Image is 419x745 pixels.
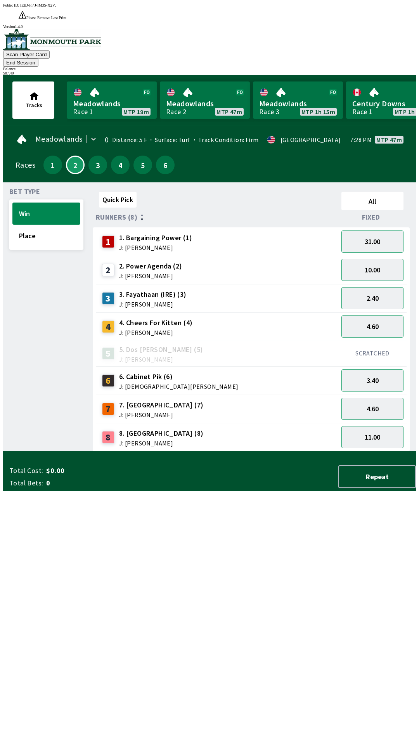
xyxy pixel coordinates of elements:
button: 5 [133,156,152,174]
span: Meadowlands [35,136,82,142]
div: 0 [103,137,109,143]
button: 3 [88,156,107,174]
span: Surface: Turf [147,136,190,144]
button: Repeat [338,465,416,488]
button: 11.00 [341,426,403,448]
span: 6. Cabinet Pik (6) [119,372,239,382]
span: 1 [45,162,60,168]
button: All [341,192,403,210]
span: Tracks [26,102,42,109]
span: Runners (8) [96,214,137,220]
button: 2 [66,156,85,174]
div: Race 1 [352,109,372,115]
div: 4 [102,321,114,333]
div: 5 [102,347,114,360]
button: Win [12,203,80,225]
span: J: [PERSON_NAME] [119,301,187,307]
span: 3. Fayathaan (IRE) (3) [119,289,187,300]
span: MTP 19m [123,109,149,115]
button: 1 [43,156,62,174]
div: Balance [3,67,416,71]
button: 3.40 [341,369,403,392]
span: Bet Type [9,189,40,195]
span: Quick Pick [102,195,133,204]
button: 10.00 [341,259,403,281]
div: Race 1 [73,109,93,115]
img: venue logo [3,29,101,50]
div: Race 2 [166,109,186,115]
span: Total Bets: [9,478,43,488]
span: J: [PERSON_NAME] [119,412,204,418]
span: All [345,197,400,206]
span: 5 [135,162,150,168]
button: 2.40 [341,287,403,309]
span: 2. Power Agenda (2) [119,261,182,271]
span: J: [PERSON_NAME] [119,244,192,251]
div: SCRATCHED [341,349,403,357]
div: 6 [102,374,114,387]
div: Races [16,162,35,168]
span: 31.00 [365,237,380,246]
span: Meadowlands [166,99,244,109]
div: 8 [102,431,114,444]
button: 31.00 [341,230,403,253]
span: J: [PERSON_NAME] [119,440,204,446]
div: 1 [102,236,114,248]
span: $0.00 [46,466,168,475]
span: 5. Dos [PERSON_NAME] (5) [119,345,203,355]
button: End Session [3,59,38,67]
span: 4 [113,162,128,168]
span: Distance: 5 F [112,136,147,144]
button: 4 [111,156,130,174]
div: Fixed [338,213,407,221]
span: MTP 1h 15m [301,109,335,115]
span: Meadowlands [259,99,337,109]
div: Race 3 [259,109,279,115]
div: Version 1.4.0 [3,24,416,29]
a: MeadowlandsRace 2MTP 47m [160,81,250,119]
span: J: [DEMOGRAPHIC_DATA][PERSON_NAME] [119,383,239,390]
span: Track Condition: Firm [190,136,259,144]
div: Runners (8) [96,213,338,221]
div: [GEOGRAPHIC_DATA] [280,137,341,143]
span: MTP 47m [376,137,402,143]
span: 2.40 [367,294,379,303]
span: Fixed [362,214,380,220]
span: 3 [90,162,105,168]
span: 3.40 [367,376,379,385]
span: MTP 47m [216,109,242,115]
button: 4.60 [341,398,403,420]
span: Win [19,209,74,218]
span: J: [PERSON_NAME] [119,356,203,362]
span: 0 [46,478,168,488]
span: 7. [GEOGRAPHIC_DATA] (7) [119,400,204,410]
span: 7:28 PM [350,137,372,143]
div: 2 [102,264,114,276]
a: MeadowlandsRace 1MTP 19m [67,81,157,119]
button: 6 [156,156,175,174]
span: J: [PERSON_NAME] [119,273,182,279]
div: $ 87.40 [3,71,416,75]
span: Total Cost: [9,466,43,475]
a: MeadowlandsRace 3MTP 1h 15m [253,81,343,119]
span: Meadowlands [73,99,151,109]
button: Place [12,225,80,247]
button: Tracks [12,81,54,119]
span: 4.60 [367,322,379,331]
div: 7 [102,403,114,415]
span: Place [19,231,74,240]
span: 4.60 [367,404,379,413]
span: Repeat [345,472,409,481]
span: Please Remove Last Print [26,16,66,20]
button: 4.60 [341,315,403,338]
span: 1. Bargaining Power (1) [119,233,192,243]
span: 4. Cheers For Kitten (4) [119,318,193,328]
span: 8. [GEOGRAPHIC_DATA] (8) [119,428,204,438]
div: 3 [102,292,114,305]
span: 10.00 [365,265,380,274]
button: Scan Player Card [3,50,50,59]
div: Public ID: [3,3,416,7]
button: Quick Pick [99,192,137,208]
span: J: [PERSON_NAME] [119,329,193,336]
span: IEID-FI4J-IM3S-X2VJ [20,3,57,7]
